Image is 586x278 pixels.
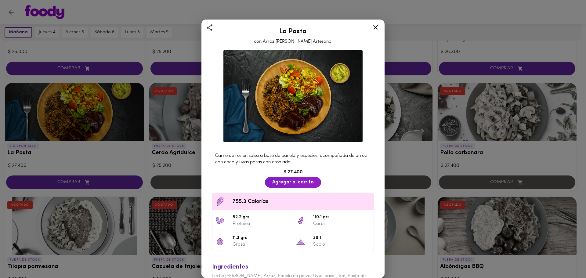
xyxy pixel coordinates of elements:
p: Grasa [233,241,290,248]
h2: La Posta [209,28,377,35]
span: 755.3 Calorías [233,198,371,206]
span: 110.1 grs [313,214,371,221]
img: La Posta [223,50,363,143]
p: Proteína [233,221,290,227]
span: 11.3 grs [233,235,290,242]
img: Contenido calórico [215,197,225,206]
span: 52.2 grs [233,214,290,221]
p: Carbs [313,221,371,227]
span: Carne de res en salsa a base de panela y especies, acompañada de arroz con coco y uvas pasas con ... [215,153,367,164]
img: 110.1 grs Carbs [296,216,305,225]
div: $ 27.400 [209,169,377,176]
img: 38.1 Sodio [296,237,305,246]
div: Ingredientes [212,263,374,272]
button: Agregar al carrito [265,177,321,188]
iframe: Messagebird Livechat Widget [551,243,580,272]
span: con Arroz [PERSON_NAME] Artesanal [254,39,332,44]
img: 11.3 grs Grasa [215,237,225,246]
img: 52.2 grs Proteína [215,216,225,225]
p: Sodio [313,241,371,248]
span: 38.1 [313,235,371,242]
span: Agregar al carrito [272,179,314,185]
